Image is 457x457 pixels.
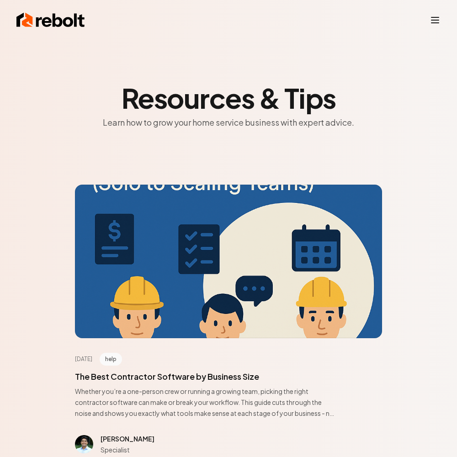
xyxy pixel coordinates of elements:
a: The Best Contractor Software by Business Size [75,371,259,382]
span: help [100,353,122,366]
span: [PERSON_NAME] [101,435,154,443]
button: Toggle mobile menu [430,15,441,26]
img: Rebolt Logo [16,11,85,29]
p: Learn how to grow your home service business with expert advice. [75,115,382,130]
time: [DATE] [75,356,92,363]
h2: Resources & Tips [75,84,382,112]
